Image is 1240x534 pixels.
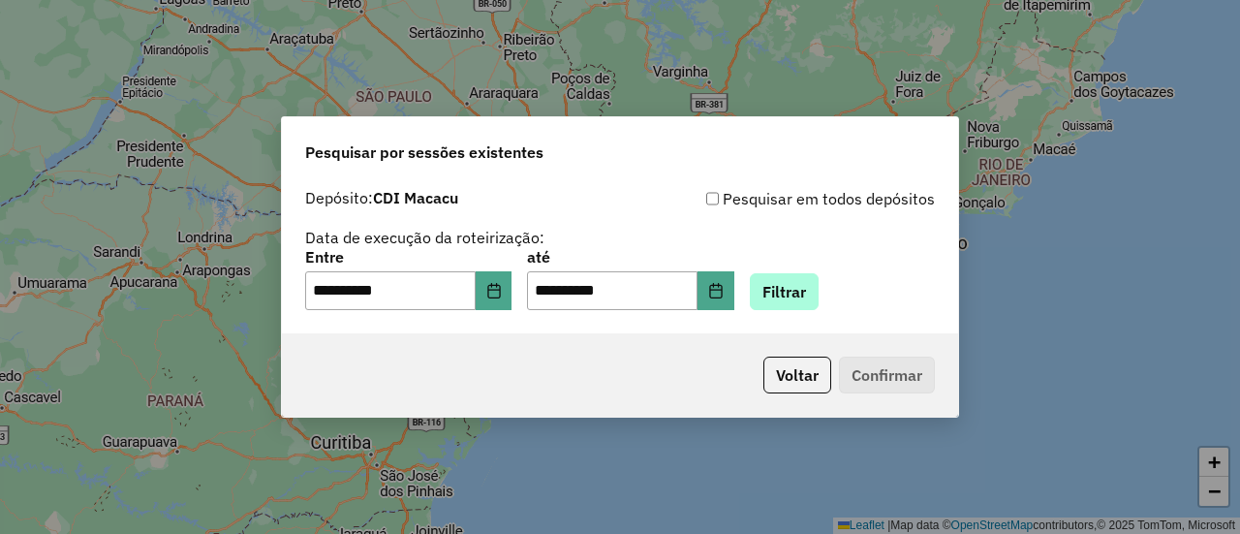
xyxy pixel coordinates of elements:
label: Depósito: [305,186,458,209]
button: Choose Date [476,271,512,310]
div: Pesquisar em todos depósitos [620,187,935,210]
label: até [527,245,733,268]
button: Filtrar [750,273,819,310]
label: Entre [305,245,511,268]
button: Choose Date [697,271,734,310]
span: Pesquisar por sessões existentes [305,141,543,164]
button: Voltar [763,357,831,393]
label: Data de execução da roteirização: [305,226,544,249]
strong: CDI Macacu [373,188,458,207]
